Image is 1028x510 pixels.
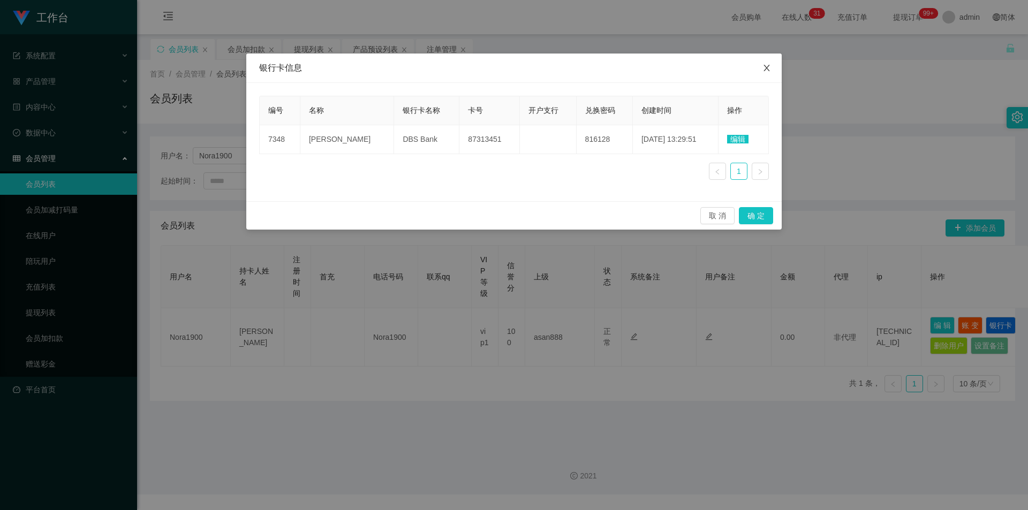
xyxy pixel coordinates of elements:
[260,125,300,154] td: 7348
[714,169,721,175] i: 图标: left
[752,163,769,180] li: 下一页
[730,163,747,180] li: 1
[268,106,283,115] span: 编号
[641,106,671,115] span: 创建时间
[727,135,749,143] span: 编辑
[403,106,440,115] span: 银行卡名称
[585,106,615,115] span: 兑换密码
[762,64,771,72] i: 图标: close
[309,135,371,143] span: [PERSON_NAME]
[709,163,726,180] li: 上一页
[739,207,773,224] button: 确 定
[468,135,501,143] span: 87313451
[403,135,437,143] span: DBS Bank
[468,106,483,115] span: 卡号
[585,135,610,143] span: 816128
[752,54,782,83] button: Close
[757,169,764,175] i: 图标: right
[259,62,769,74] div: 银行卡信息
[700,207,735,224] button: 取 消
[731,163,747,179] a: 1
[528,106,558,115] span: 开户支行
[309,106,324,115] span: 名称
[727,106,742,115] span: 操作
[633,125,719,154] td: [DATE] 13:29:51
